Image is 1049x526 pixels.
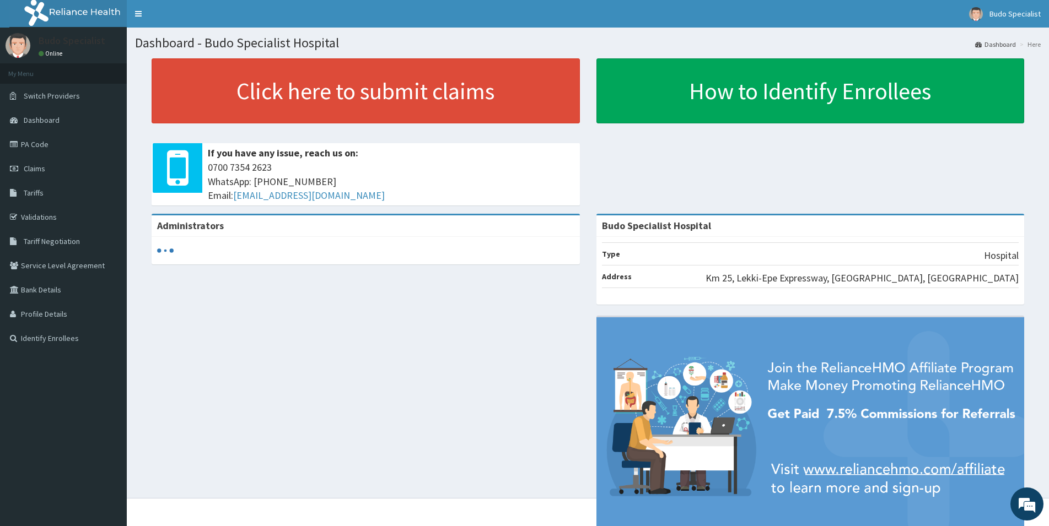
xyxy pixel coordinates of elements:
[602,219,711,232] strong: Budo Specialist Hospital
[208,160,574,203] span: 0700 7354 2623 WhatsApp: [PHONE_NUMBER] Email:
[157,242,174,259] svg: audio-loading
[39,50,65,57] a: Online
[984,248,1019,263] p: Hospital
[24,115,60,125] span: Dashboard
[706,271,1019,285] p: Km 25, Lekki-Epe Expressway, [GEOGRAPHIC_DATA], [GEOGRAPHIC_DATA]
[596,58,1025,123] a: How to Identify Enrollees
[157,219,224,232] b: Administrators
[233,189,385,202] a: [EMAIL_ADDRESS][DOMAIN_NAME]
[135,36,1041,50] h1: Dashboard - Budo Specialist Hospital
[152,58,580,123] a: Click here to submit claims
[208,147,358,159] b: If you have any issue, reach us on:
[24,188,44,198] span: Tariffs
[969,7,983,21] img: User Image
[602,249,620,259] b: Type
[975,40,1016,49] a: Dashboard
[24,164,45,173] span: Claims
[989,9,1041,19] span: Budo Specialist
[24,236,80,246] span: Tariff Negotiation
[24,91,80,101] span: Switch Providers
[1017,40,1041,49] li: Here
[39,36,105,46] p: Budo Specialist
[602,272,632,281] b: Address
[6,33,30,58] img: User Image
